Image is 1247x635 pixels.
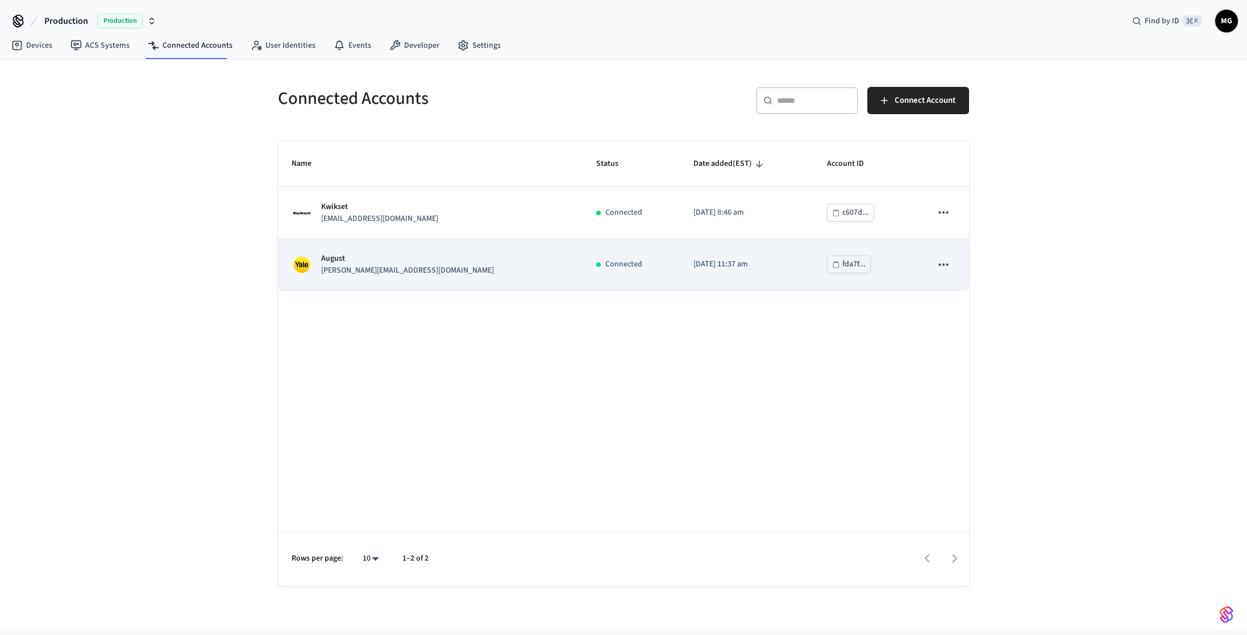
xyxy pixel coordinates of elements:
[380,35,448,56] a: Developer
[321,253,494,265] p: August
[278,141,969,291] table: sticky table
[61,35,139,56] a: ACS Systems
[2,35,61,56] a: Devices
[292,203,312,223] img: Kwikset Logo, Square
[693,155,767,173] span: Date added(EST)
[596,155,633,173] span: Status
[44,14,88,28] span: Production
[842,257,866,271] div: fda7f...
[448,35,510,56] a: Settings
[842,206,869,220] div: c607d...
[292,155,326,173] span: Name
[321,201,438,213] p: Kwikset
[1215,10,1238,32] button: MG
[1145,15,1179,27] span: Find by ID
[1216,11,1237,31] span: MG
[605,258,642,270] p: Connected
[895,93,955,108] span: Connect Account
[693,258,800,270] p: [DATE] 11:37 am
[827,204,874,222] button: c607d...
[278,87,617,110] h5: Connected Accounts
[325,35,380,56] a: Events
[827,155,879,173] span: Account ID
[292,553,343,565] p: Rows per page:
[357,550,384,567] div: 10
[1123,11,1211,31] div: Find by ID⌘ K
[292,254,312,275] img: Yale Logo, Square
[139,35,242,56] a: Connected Accounts
[827,256,871,273] button: fda7f...
[867,87,969,114] button: Connect Account
[693,207,800,219] p: [DATE] 8:46 am
[402,553,429,565] p: 1–2 of 2
[321,213,438,225] p: [EMAIL_ADDRESS][DOMAIN_NAME]
[1220,605,1233,624] img: SeamLogoGradient.69752ec5.svg
[605,207,642,219] p: Connected
[242,35,325,56] a: User Identities
[321,265,494,277] p: [PERSON_NAME][EMAIL_ADDRESS][DOMAIN_NAME]
[97,14,143,28] span: Production
[1183,15,1202,27] span: ⌘ K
